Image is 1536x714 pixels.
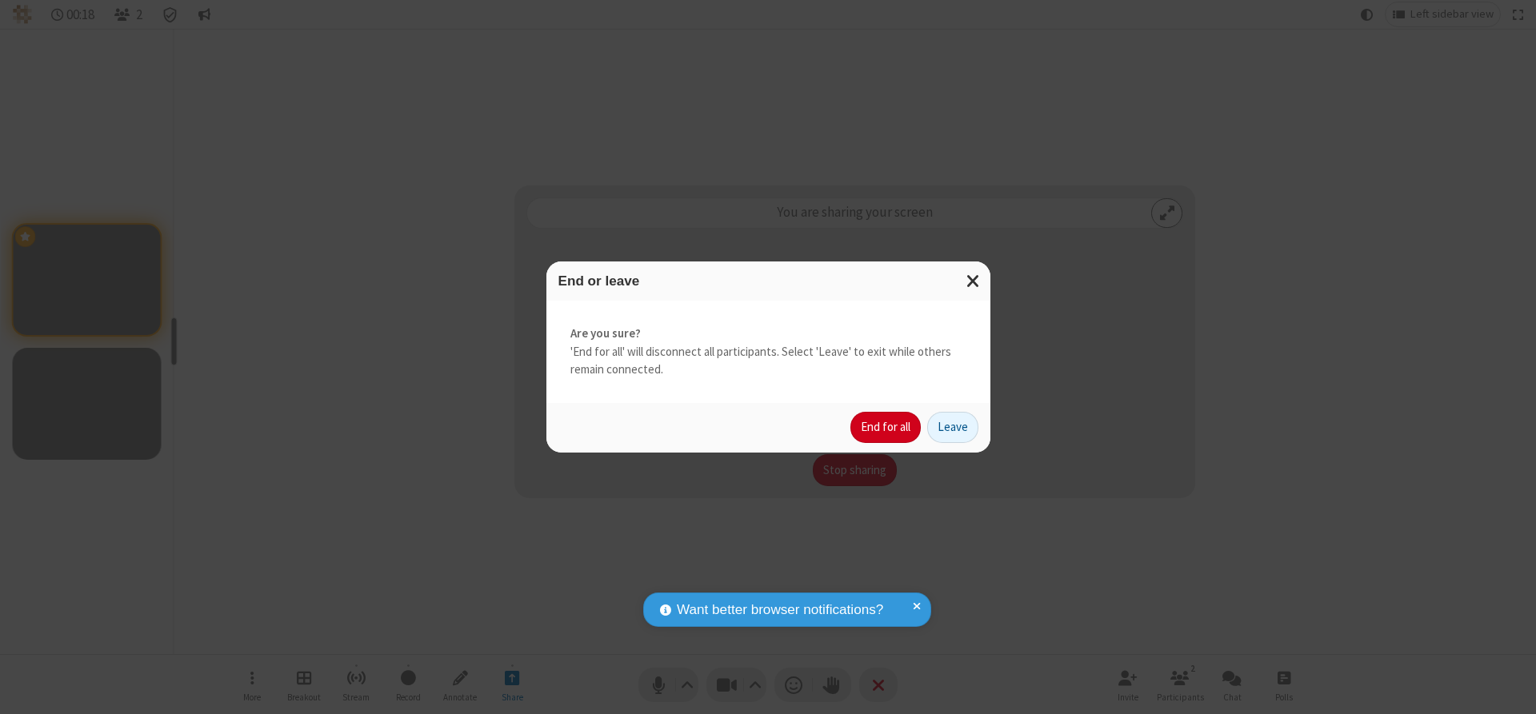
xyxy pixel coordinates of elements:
[570,325,966,343] strong: Are you sure?
[558,273,978,289] h3: End or leave
[677,600,883,620] span: Want better browser notifications?
[546,301,990,403] div: 'End for all' will disconnect all participants. Select 'Leave' to exit while others remain connec...
[957,261,990,301] button: Close modal
[850,412,921,444] button: End for all
[927,412,978,444] button: Leave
